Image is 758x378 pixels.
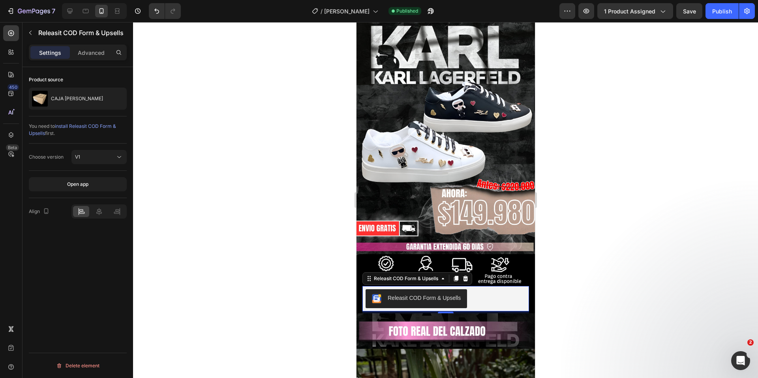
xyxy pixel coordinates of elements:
p: 7 [52,6,55,16]
span: Save [683,8,696,15]
button: Publish [705,3,739,19]
span: 1 product assigned [604,7,655,15]
button: 1 product assigned [597,3,673,19]
div: 450 [8,84,19,90]
p: Advanced [78,49,105,57]
div: Product source [29,76,63,83]
div: Beta [6,144,19,151]
div: Choose version [29,153,64,161]
button: Delete element [29,359,127,372]
div: Undo/Redo [149,3,181,19]
button: V1 [71,150,127,164]
span: / [321,7,323,15]
button: 7 [3,3,59,19]
div: Delete element [56,361,99,371]
iframe: Design area [356,22,535,378]
span: [PERSON_NAME] [324,7,370,15]
button: Open app [29,177,127,191]
p: Settings [39,49,61,57]
img: product feature img [32,91,48,107]
div: Open app [67,181,88,188]
div: Publish [712,7,732,15]
p: CAJA [PERSON_NAME] [51,96,103,101]
button: Save [676,3,702,19]
span: install Releasit COD Form & Upsells [29,123,116,136]
div: You need to first. [29,123,127,137]
span: 2 [747,339,754,346]
span: Published [396,7,418,15]
iframe: Intercom live chat [731,351,750,370]
div: Align [29,206,51,217]
p: Releasit COD Form & Upsells [38,28,124,37]
span: V1 [75,154,80,160]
